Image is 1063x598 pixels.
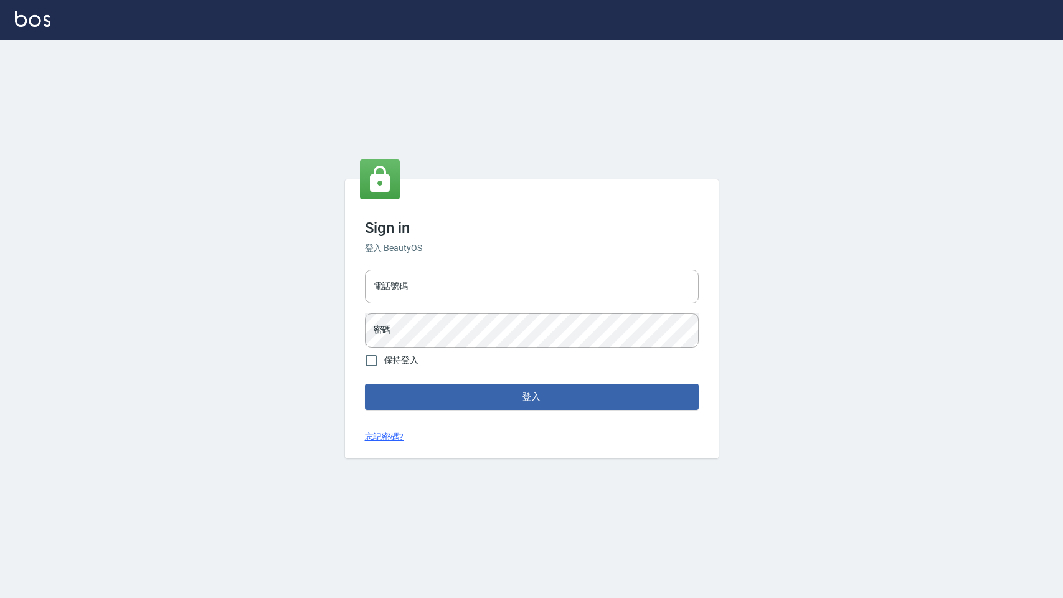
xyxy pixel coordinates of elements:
[365,430,404,444] a: 忘記密碼?
[365,384,699,410] button: 登入
[365,219,699,237] h3: Sign in
[365,242,699,255] h6: 登入 BeautyOS
[15,11,50,27] img: Logo
[384,354,419,367] span: 保持登入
